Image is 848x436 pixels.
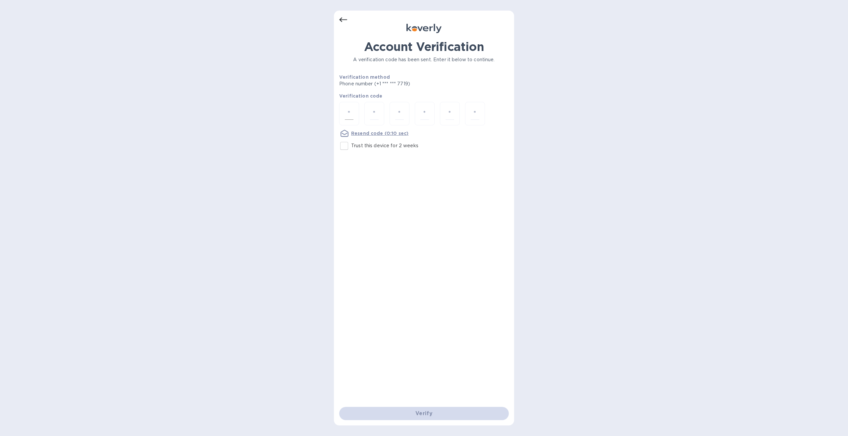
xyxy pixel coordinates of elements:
b: Verification method [339,74,390,80]
p: Phone number (+1 *** *** 7719) [339,80,461,87]
p: Trust this device for 2 weeks [351,142,418,149]
p: Verification code [339,93,509,99]
h1: Account Verification [339,40,509,54]
u: Resend code (0:10 sec) [351,131,408,136]
p: A verification code has been sent. Enter it below to continue. [339,56,509,63]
